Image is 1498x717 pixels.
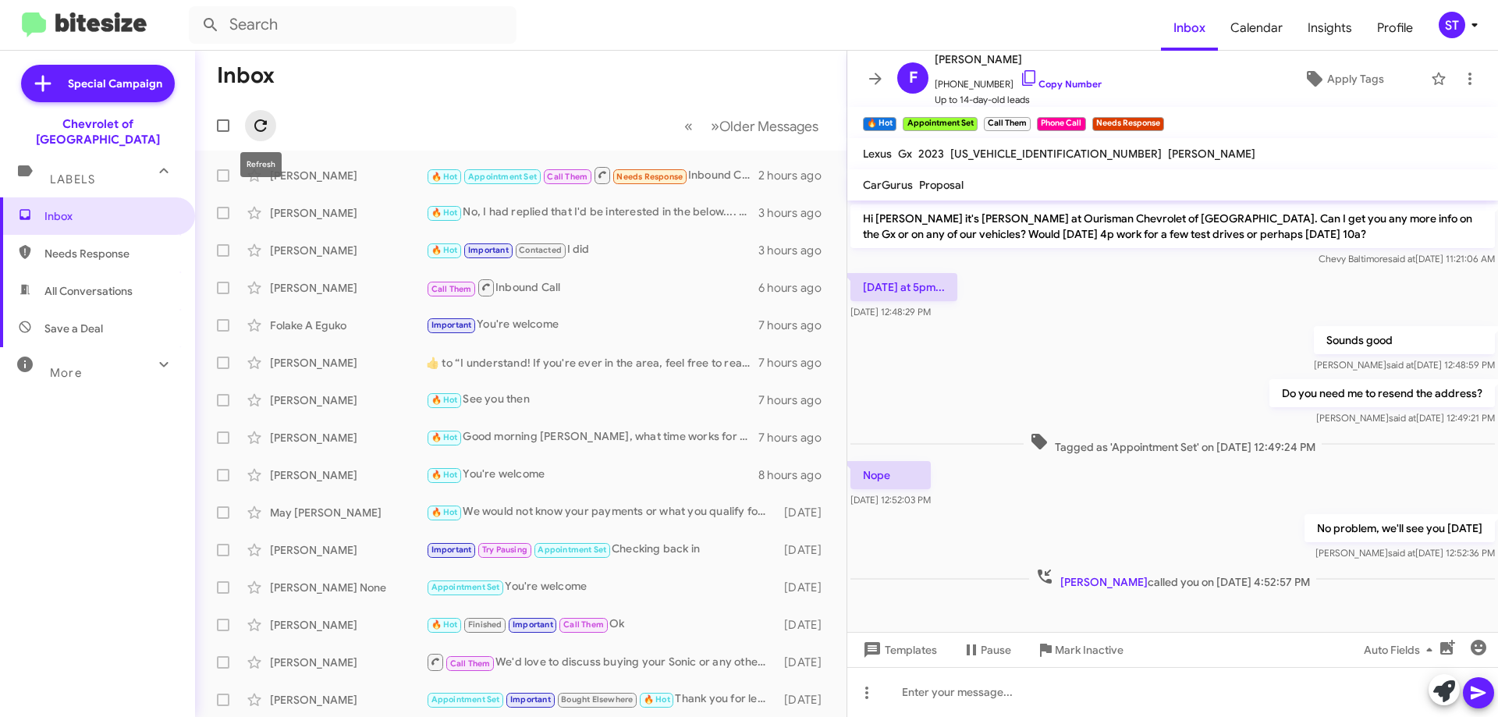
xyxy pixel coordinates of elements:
a: Copy Number [1020,78,1102,90]
small: 🔥 Hot [863,117,896,131]
span: « [684,116,693,136]
span: 🔥 Hot [431,432,458,442]
button: Pause [950,636,1024,664]
p: Nope [850,461,931,489]
span: Gx [898,147,912,161]
div: [PERSON_NAME] [270,168,426,183]
span: Contacted [519,245,562,255]
div: Ok [426,616,776,634]
span: [PERSON_NAME] [DATE] 12:52:36 PM [1315,547,1495,559]
span: 🔥 Hot [431,395,458,405]
div: [PERSON_NAME] [270,355,426,371]
div: [PERSON_NAME] None [270,580,426,595]
div: Inbound Call [426,278,758,297]
div: [PERSON_NAME] [270,655,426,670]
span: Call Them [450,658,491,669]
div: See you then [426,391,758,409]
span: called you on [DATE] 4:52:57 PM [1029,567,1316,590]
span: Important [431,320,472,330]
div: 3 hours ago [758,205,834,221]
span: Proposal [919,178,964,192]
a: Profile [1365,5,1425,51]
div: [DATE] [776,692,834,708]
span: Appointment Set [538,545,606,555]
div: Thank you for letting me know [426,690,776,708]
span: Appointment Set [468,172,537,182]
div: Refresh [240,152,282,177]
div: I did [426,241,758,259]
span: [PERSON_NAME] [DATE] 12:48:59 PM [1314,359,1495,371]
span: 2023 [918,147,944,161]
div: [PERSON_NAME] [270,542,426,558]
nav: Page navigation example [676,110,828,142]
a: Inbox [1161,5,1218,51]
div: ST [1439,12,1465,38]
span: Inbox [44,208,177,224]
small: Call Them [984,117,1031,131]
span: [US_VEHICLE_IDENTIFICATION_NUMBER] [950,147,1162,161]
div: [PERSON_NAME] [270,617,426,633]
div: No, I had replied that I'd be interested in the below.... After talking more with my husband I'd ... [426,204,758,222]
span: [PERSON_NAME] [1060,575,1148,589]
div: 8 hours ago [758,467,834,483]
span: Call Them [563,619,604,630]
div: [DATE] [776,617,834,633]
a: Insights [1295,5,1365,51]
span: Templates [860,636,937,664]
span: Labels [50,172,95,186]
span: All Conversations [44,283,133,299]
span: Important [431,545,472,555]
span: Apply Tags [1327,65,1384,93]
span: F [909,66,918,91]
span: Important [513,619,553,630]
div: Inbound Call [426,165,758,185]
span: [PERSON_NAME] [DATE] 12:49:21 PM [1316,412,1495,424]
input: Search [189,6,516,44]
div: 7 hours ago [758,355,834,371]
span: Call Them [547,172,587,182]
span: said at [1388,253,1415,264]
p: No problem, we'll see you [DATE] [1305,514,1495,542]
span: 🔥 Hot [431,208,458,218]
span: Needs Response [44,246,177,261]
span: [PERSON_NAME] [1168,147,1255,161]
div: You're welcome [426,578,776,596]
div: 3 hours ago [758,243,834,258]
span: 🔥 Hot [431,507,458,517]
small: Appointment Set [903,117,977,131]
div: 7 hours ago [758,318,834,333]
button: Mark Inactive [1024,636,1136,664]
span: said at [1386,359,1414,371]
h1: Inbox [217,63,275,88]
div: You're welcome [426,316,758,334]
span: Finished [468,619,502,630]
span: [DATE] 12:48:29 PM [850,306,931,318]
div: [DATE] [776,505,834,520]
div: [PERSON_NAME] [270,205,426,221]
button: Apply Tags [1263,65,1423,93]
span: [PERSON_NAME] [935,50,1102,69]
div: 6 hours ago [758,280,834,296]
span: Lexus [863,147,892,161]
div: Good morning [PERSON_NAME], what time works for you to stop by [DATE]? [426,428,758,446]
span: [DATE] 12:52:03 PM [850,494,931,506]
div: 2 hours ago [758,168,834,183]
span: Call Them [431,284,472,294]
span: 🔥 Hot [431,470,458,480]
span: 🔥 Hot [431,172,458,182]
div: May [PERSON_NAME] [270,505,426,520]
span: Pause [981,636,1011,664]
p: Hi [PERSON_NAME] it's [PERSON_NAME] at Ourisman Chevrolet of [GEOGRAPHIC_DATA]. Can I get you any... [850,204,1495,248]
span: More [50,366,82,380]
div: Checking back in [426,541,776,559]
button: ST [1425,12,1481,38]
small: Phone Call [1037,117,1085,131]
div: [PERSON_NAME] [270,280,426,296]
div: [PERSON_NAME] [270,392,426,408]
div: ​👍​ to “ I understand! If you're ever in the area, feel free to reach out ” [426,355,758,371]
button: Auto Fields [1351,636,1451,664]
div: [DATE] [776,580,834,595]
span: Appointment Set [431,582,500,592]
